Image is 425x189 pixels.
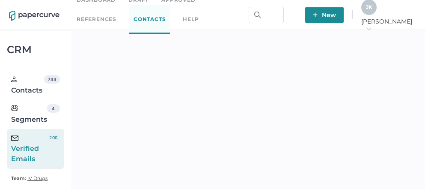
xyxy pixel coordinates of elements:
span: IV Drugs [27,175,48,181]
div: CRM [7,46,64,54]
span: J K [366,4,372,10]
a: References [77,15,116,24]
a: Team: IV Drugs [11,173,48,183]
div: Verified Emails [11,133,47,164]
div: help [183,15,199,24]
div: 4 [47,104,60,113]
div: Segments [11,104,47,125]
i: arrow_right [366,26,372,32]
div: 200 [47,133,60,142]
img: papercurve-logo-colour.7244d18c.svg [9,11,59,21]
img: person.20a629c4.svg [11,76,17,82]
span: New [313,7,336,23]
img: search.bf03fe8b.svg [254,12,261,18]
img: segments.b9481e3d.svg [11,105,18,111]
div: 733 [44,75,59,84]
a: Contacts [129,5,170,34]
span: [PERSON_NAME] [361,18,416,33]
input: Search Workspace [249,7,284,23]
img: email-icon-black.c777dcea.svg [11,135,18,141]
div: Contacts [11,75,44,96]
img: plus-white.e19ec114.svg [313,12,318,17]
button: New [305,7,344,23]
